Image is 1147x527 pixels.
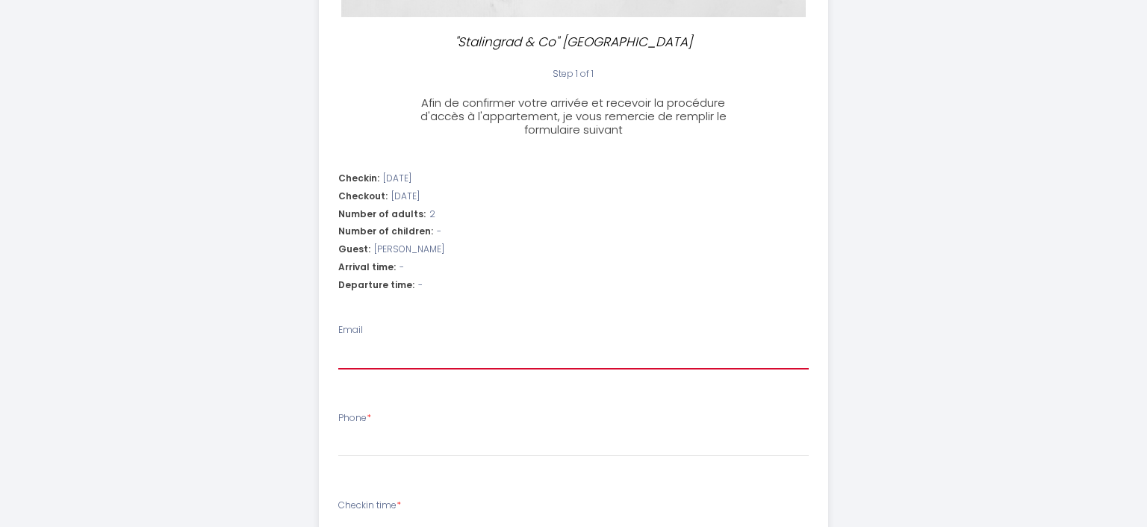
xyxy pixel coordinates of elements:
span: [DATE] [383,172,411,186]
span: Departure time: [338,278,414,293]
p: "Stalingrad & Co" [GEOGRAPHIC_DATA] [414,32,733,52]
span: [DATE] [391,190,420,204]
span: - [418,278,423,293]
span: Checkout: [338,190,388,204]
span: - [400,261,404,275]
span: Arrival time: [338,261,396,275]
label: Checkin time [338,499,401,513]
label: Email [338,323,363,337]
span: Step 1 of 1 [553,67,594,80]
span: Number of adults: [338,208,426,222]
span: Checkin: [338,172,379,186]
span: - [437,225,441,239]
span: 2 [429,208,435,222]
span: [PERSON_NAME] [374,243,444,257]
label: Phone [338,411,371,425]
span: Guest: [338,243,370,257]
span: Number of children: [338,225,433,239]
span: Afin de confirmer votre arrivée et recevoir la procédure d'accès à l'appartement, je vous remerci... [420,95,727,137]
